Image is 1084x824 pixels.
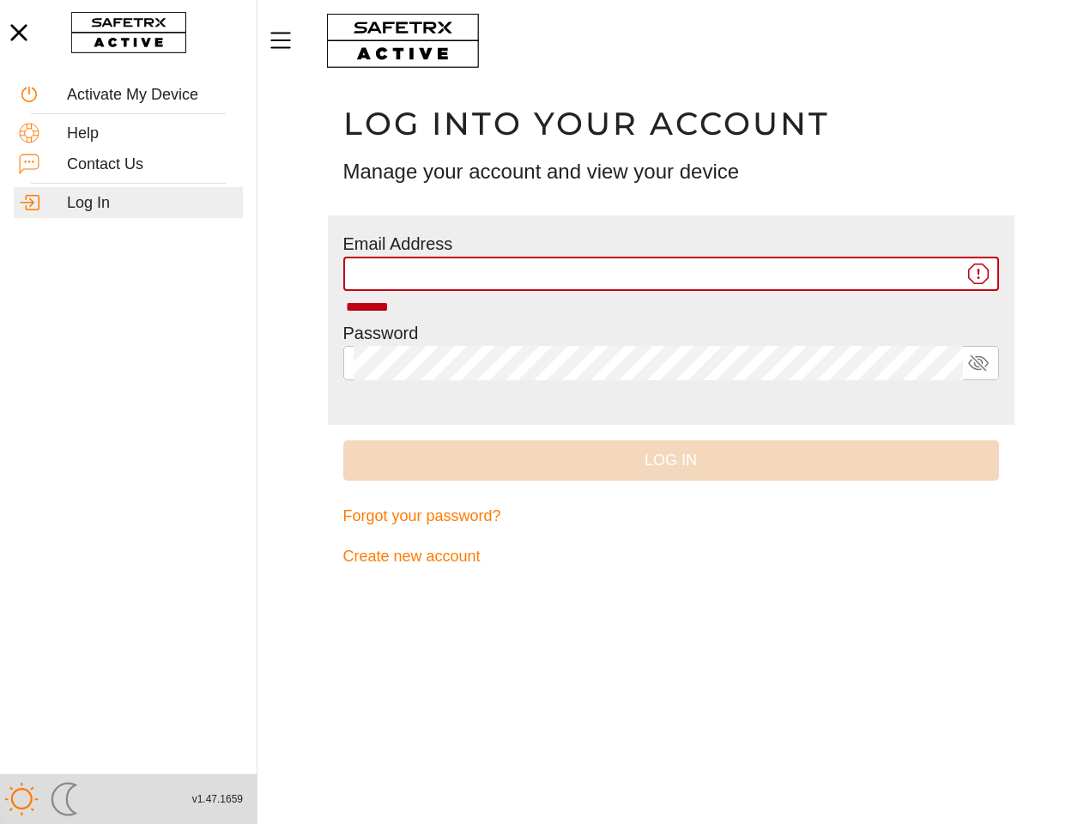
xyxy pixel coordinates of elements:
[67,155,238,174] div: Contact Us
[192,791,243,809] span: v1.47.1659
[4,782,39,816] img: ModeLight.svg
[67,86,238,105] div: Activate My Device
[343,440,999,481] button: Log In
[343,324,419,342] label: Password
[343,543,481,570] span: Create new account
[343,503,501,530] span: Forgot your password?
[343,536,999,577] a: Create new account
[266,22,309,58] button: Menu
[19,123,39,143] img: Help.svg
[343,496,999,536] a: Forgot your password?
[19,154,39,174] img: ContactUs.svg
[357,447,985,474] span: Log In
[47,782,82,816] img: ModeDark.svg
[67,124,238,143] div: Help
[67,194,238,213] div: Log In
[182,785,253,814] button: v1.47.1659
